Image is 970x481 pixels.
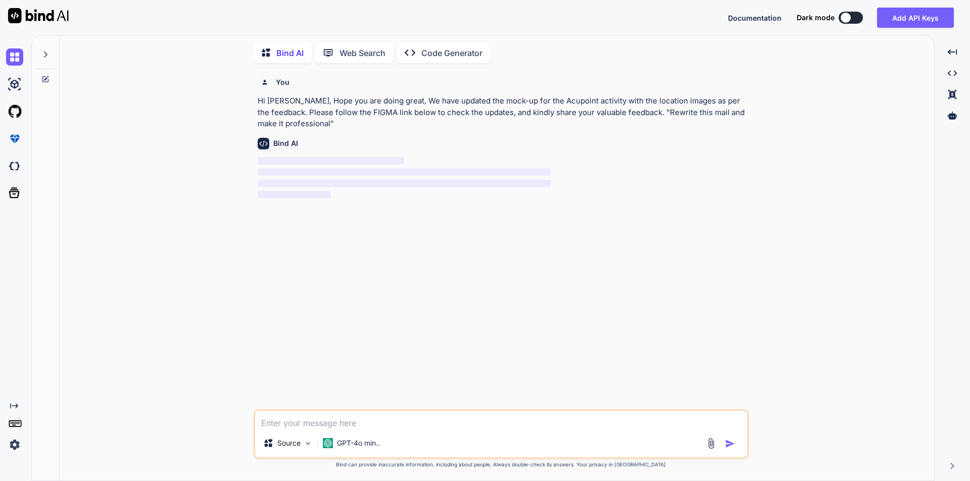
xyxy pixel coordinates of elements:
span: ‌ [258,157,404,165]
p: GPT-4o min.. [337,438,380,448]
p: Code Generator [421,47,482,59]
p: Source [277,438,301,448]
p: Web Search [339,47,385,59]
img: attachment [705,438,717,449]
button: Add API Keys [877,8,954,28]
img: Pick Models [304,439,312,448]
h6: You [276,77,289,87]
h6: Bind AI [273,138,298,148]
img: premium [6,130,23,147]
img: settings [6,436,23,453]
img: Bind AI [8,8,69,23]
img: GPT-4o mini [323,438,333,448]
p: Hi [PERSON_NAME], Hope you are doing great, We have updated the mock-up for the Acupoint activity... [258,95,747,130]
img: githubLight [6,103,23,120]
img: darkCloudIdeIcon [6,157,23,175]
span: ‌ [258,191,331,198]
p: Bind can provide inaccurate information, including about people. Always double-check its answers.... [254,461,749,468]
span: Documentation [728,14,782,22]
span: ‌ [258,180,551,187]
img: chat [6,48,23,66]
button: Documentation [728,13,782,23]
span: Dark mode [797,13,835,23]
span: ‌ [258,168,551,176]
img: ai-studio [6,76,23,93]
img: icon [725,439,735,449]
p: Bind AI [276,47,304,59]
